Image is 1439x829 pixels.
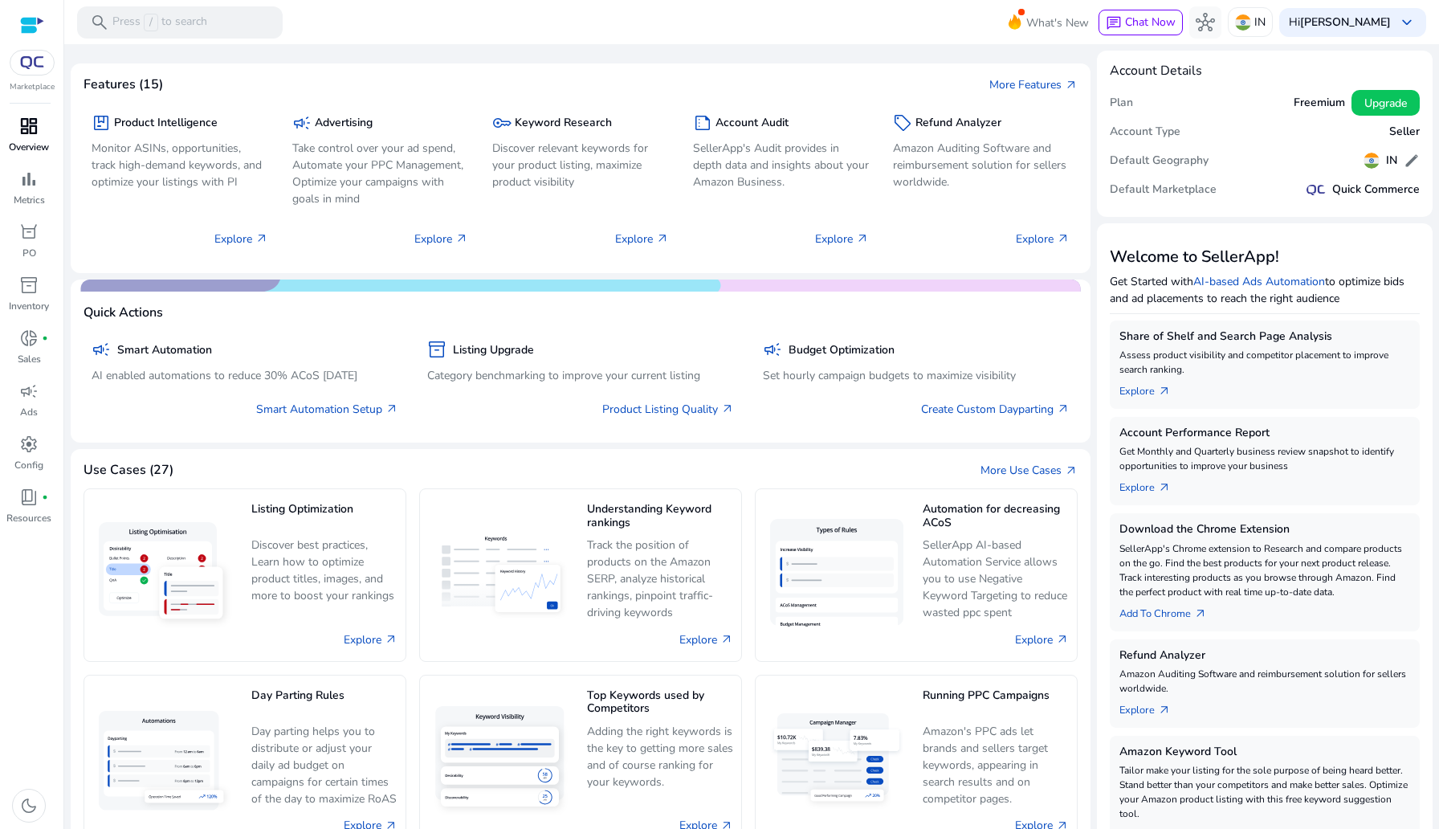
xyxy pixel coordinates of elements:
[292,140,469,207] p: Take control over your ad spend, Automate your PPC Management, Optimize your campaigns with goals...
[679,631,733,648] a: Explore
[763,340,782,359] span: campaign
[9,140,49,154] p: Overview
[19,169,39,189] span: bar_chart
[587,537,733,621] p: Track the position of products on the Amazon SERP, analyze historical rankings, pinpoint traffic-...
[92,367,398,384] p: AI enabled automations to reduce 30% ACoS [DATE]
[1110,125,1180,139] h5: Account Type
[92,140,268,190] p: Monitor ASINs, opportunities, track high-demand keywords, and optimize your listings with PI
[6,511,51,525] p: Resources
[693,140,870,190] p: SellerApp's Audit provides in depth data and insights about your Amazon Business.
[1332,183,1420,197] h5: Quick Commerce
[763,367,1070,384] p: Set hourly campaign budgets to maximize visibility
[492,113,512,133] span: key
[856,232,869,245] span: arrow_outward
[923,503,1069,531] h5: Automation for decreasing ACoS
[114,116,218,130] h5: Product Intelligence
[19,435,39,454] span: settings
[256,401,398,418] a: Smart Automation Setup
[18,56,47,69] img: QC-logo.svg
[1015,631,1069,648] a: Explore
[14,193,45,207] p: Metrics
[1119,377,1184,399] a: Explorearrow_outward
[764,513,910,638] img: Automation for decreasing ACoS
[19,796,39,815] span: dark_mode
[1056,633,1069,646] span: arrow_outward
[656,232,669,245] span: arrow_outward
[1119,541,1410,599] p: SellerApp's Chrome extension to Research and compare products on the go. Find the best products f...
[1119,427,1410,440] h5: Account Performance Report
[1158,481,1171,494] span: arrow_outward
[14,458,43,472] p: Config
[90,13,109,32] span: search
[18,352,41,366] p: Sales
[1119,348,1410,377] p: Assess product visibility and competitor placement to improve search ranking.
[19,329,39,348] span: donut_small
[1119,667,1410,696] p: Amazon Auditing Software and reimbursement solution for sellers worldwide.
[19,223,39,242] span: orders
[789,344,895,357] h5: Budget Optimization
[19,488,39,507] span: book_4
[1119,599,1220,622] a: Add To Chrome
[428,700,574,823] img: Top Keywords used by Competitors
[453,344,534,357] h5: Listing Upgrade
[989,76,1078,93] a: More Featuresarrow_outward
[1099,10,1183,35] button: chatChat Now
[19,116,39,136] span: dashboard
[92,704,238,818] img: Day Parting Rules
[251,503,397,531] h5: Listing Optimization
[255,232,268,245] span: arrow_outward
[980,462,1078,479] a: More Use Casesarrow_outward
[923,537,1069,621] p: SellerApp AI-based Automation Service allows you to use Negative Keyword Targeting to reduce wast...
[92,340,111,359] span: campaign
[19,276,39,295] span: inventory_2
[1110,154,1209,168] h5: Default Geography
[1158,385,1171,398] span: arrow_outward
[715,116,789,130] h5: Account Audit
[1389,125,1420,139] h5: Seller
[428,525,574,626] img: Understanding Keyword rankings
[1119,473,1184,496] a: Explorearrow_outward
[84,463,173,478] h4: Use Cases (27)
[815,231,869,247] p: Explore
[587,723,733,791] p: Adding the right keywords is the key to getting more sales and of course ranking for your keywords.
[427,367,734,384] p: Category benchmarking to improve your current listing
[1196,13,1215,32] span: hub
[251,537,397,605] p: Discover best practices, Learn how to optimize product titles, images, and more to boost your ran...
[1057,402,1070,415] span: arrow_outward
[427,340,446,359] span: inventory_2
[117,344,212,357] h5: Smart Automation
[251,723,397,807] p: Day parting helps you to distribute or adjust your daily ad budget on campaigns for certain times...
[587,503,733,531] h5: Understanding Keyword rankings
[1125,14,1176,30] span: Chat Now
[764,707,910,815] img: Running PPC Campaigns
[1110,183,1217,197] h5: Default Marketplace
[1057,232,1070,245] span: arrow_outward
[602,401,734,418] a: Product Listing Quality
[1106,15,1122,31] span: chat
[1254,8,1266,36] p: IN
[1119,444,1410,473] p: Get Monthly and Quarterly business review snapshot to identify opportunities to improve your busi...
[893,113,912,133] span: sell
[923,723,1069,807] p: Amazon's PPC ads let brands and sellers target keywords, appearing in search results and on compe...
[251,689,397,717] h5: Day Parting Rules
[1119,696,1184,718] a: Explorearrow_outward
[1194,607,1207,620] span: arrow_outward
[22,246,36,260] p: PO
[615,231,669,247] p: Explore
[1189,6,1221,39] button: hub
[414,231,468,247] p: Explore
[1289,17,1391,28] p: Hi
[385,633,397,646] span: arrow_outward
[1110,96,1133,110] h5: Plan
[1386,154,1397,168] h5: IN
[292,113,312,133] span: campaign
[42,494,48,500] span: fiber_manual_record
[385,402,398,415] span: arrow_outward
[344,631,397,648] a: Explore
[1158,704,1171,717] span: arrow_outward
[1235,14,1251,31] img: in.svg
[1065,464,1078,477] span: arrow_outward
[92,516,238,635] img: Listing Optimization
[1364,95,1407,112] span: Upgrade
[1110,63,1202,79] h4: Account Details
